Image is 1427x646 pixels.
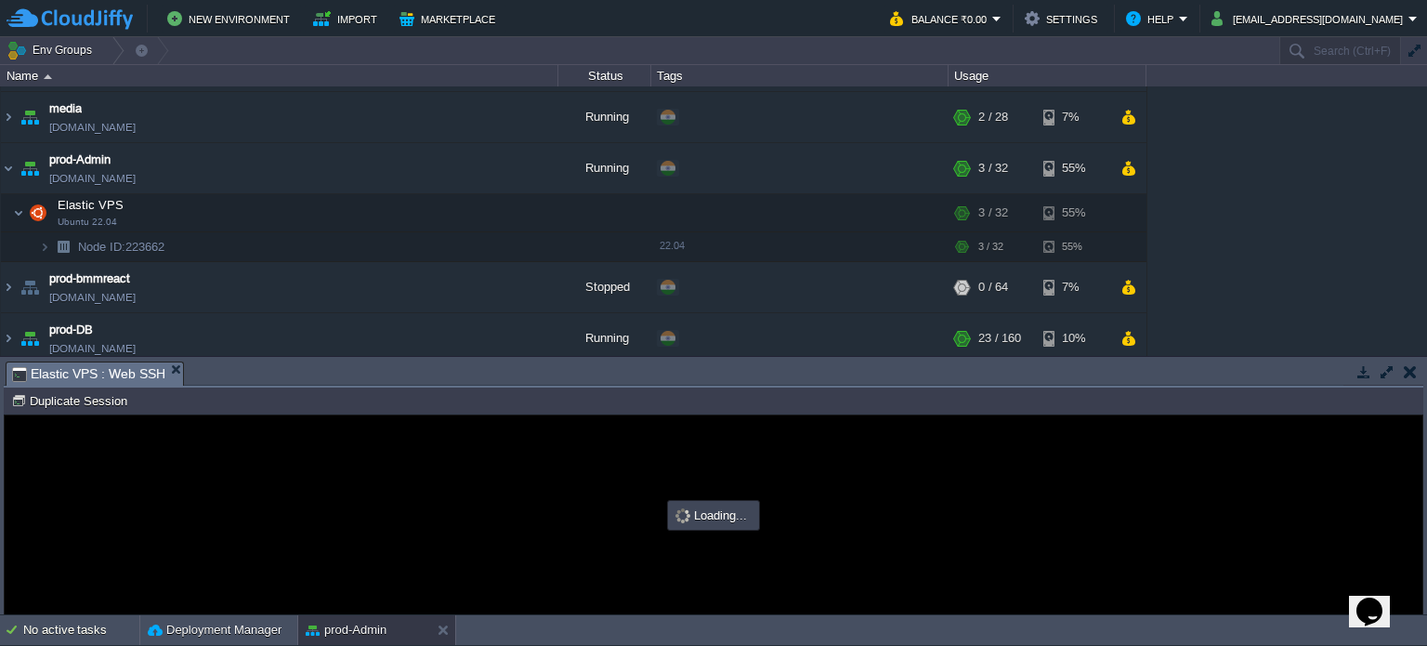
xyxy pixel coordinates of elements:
[1211,7,1408,30] button: [EMAIL_ADDRESS][DOMAIN_NAME]
[1025,7,1103,30] button: Settings
[12,363,165,386] span: Elastic VPS : Web SSH
[978,143,1008,193] div: 3 / 32
[949,65,1146,86] div: Usage
[49,288,136,307] span: [DOMAIN_NAME]
[148,621,281,639] button: Deployment Manager
[1,313,16,363] img: AMDAwAAAACH5BAEAAAAALAAAAAABAAEAAAICRAEAOw==
[559,65,650,86] div: Status
[25,194,51,231] img: AMDAwAAAACH5BAEAAAAALAAAAAABAAEAAAICRAEAOw==
[76,239,167,255] span: 223662
[558,92,651,142] div: Running
[978,194,1008,231] div: 3 / 32
[7,37,98,63] button: Env Groups
[13,194,24,231] img: AMDAwAAAACH5BAEAAAAALAAAAAABAAEAAAICRAEAOw==
[49,339,136,358] span: [DOMAIN_NAME]
[56,198,126,212] a: Elastic VPSUbuntu 22.04
[1043,232,1104,261] div: 55%
[306,621,386,639] button: prod-Admin
[890,7,992,30] button: Balance ₹0.00
[978,92,1008,142] div: 2 / 28
[78,240,125,254] span: Node ID:
[49,151,111,169] a: prod-Admin
[1,143,16,193] img: AMDAwAAAACH5BAEAAAAALAAAAAABAAEAAAICRAEAOw==
[11,392,133,409] button: Duplicate Session
[49,169,136,188] span: [DOMAIN_NAME]
[7,7,133,31] img: CloudJiffy
[978,313,1021,363] div: 23 / 160
[39,232,50,261] img: AMDAwAAAACH5BAEAAAAALAAAAAABAAEAAAICRAEAOw==
[978,262,1008,312] div: 0 / 64
[17,92,43,142] img: AMDAwAAAACH5BAEAAAAALAAAAAABAAEAAAICRAEAOw==
[17,262,43,312] img: AMDAwAAAACH5BAEAAAAALAAAAAABAAEAAAICRAEAOw==
[23,615,139,645] div: No active tasks
[49,99,82,118] a: media
[1043,92,1104,142] div: 7%
[399,7,501,30] button: Marketplace
[17,313,43,363] img: AMDAwAAAACH5BAEAAAAALAAAAAABAAEAAAICRAEAOw==
[76,239,167,255] a: Node ID:223662
[1043,262,1104,312] div: 7%
[1,92,16,142] img: AMDAwAAAACH5BAEAAAAALAAAAAABAAEAAAICRAEAOw==
[652,65,948,86] div: Tags
[44,74,52,79] img: AMDAwAAAACH5BAEAAAAALAAAAAABAAEAAAICRAEAOw==
[2,65,557,86] div: Name
[1349,572,1408,627] iframe: chat widget
[558,313,651,363] div: Running
[660,240,685,251] span: 22.04
[49,118,136,137] a: [DOMAIN_NAME]
[58,217,117,228] span: Ubuntu 22.04
[49,270,130,288] a: prod-bmmreact
[1043,194,1104,231] div: 55%
[1126,7,1179,30] button: Help
[558,262,651,312] div: Stopped
[978,232,1003,261] div: 3 / 32
[670,503,757,528] div: Loading...
[1,262,16,312] img: AMDAwAAAACH5BAEAAAAALAAAAAABAAEAAAICRAEAOw==
[167,7,295,30] button: New Environment
[313,7,383,30] button: Import
[50,232,76,261] img: AMDAwAAAACH5BAEAAAAALAAAAAABAAEAAAICRAEAOw==
[558,143,651,193] div: Running
[1043,313,1104,363] div: 10%
[17,143,43,193] img: AMDAwAAAACH5BAEAAAAALAAAAAABAAEAAAICRAEAOw==
[56,197,126,213] span: Elastic VPS
[1043,143,1104,193] div: 55%
[49,321,93,339] a: prod-DB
